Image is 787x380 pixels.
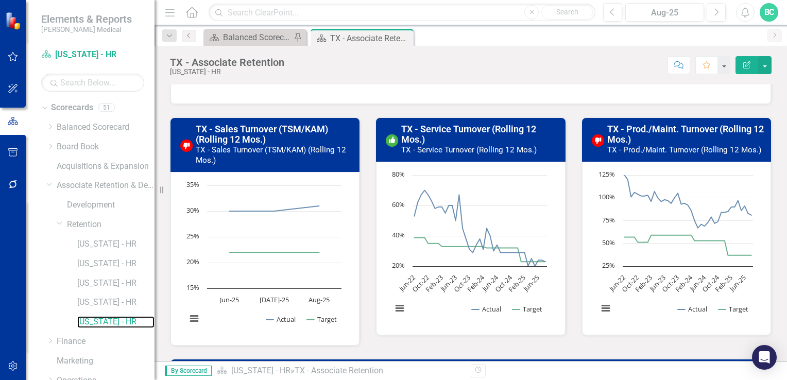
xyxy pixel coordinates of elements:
text: Oct-24 [700,273,721,294]
text: Oct-22 [620,273,640,293]
text: 25% [602,261,615,270]
text: Oct-23 [452,273,472,293]
div: Open Intercom Messenger [752,345,777,370]
text: 80% [392,169,405,179]
div: Chart. Highcharts interactive chart. [593,170,760,324]
input: Search ClearPoint... [209,4,595,22]
a: TX - Service Turnover (Rolling 12 Mos.) [401,124,536,145]
small: TX - Sales Turnover (TSM/KAM) (Rolling 12 Mos.) [196,145,346,165]
text: Feb-23 [424,273,445,294]
div: TX - Associate Retention [170,57,284,68]
span: Search [556,8,578,16]
div: 51 [98,103,115,112]
text: Jun-22 [397,273,417,293]
a: [US_STATE] - HR [231,366,290,375]
text: Jun-25 [219,295,239,304]
a: Associate Retention & Development [57,180,155,192]
svg: Interactive chart [181,180,347,335]
a: TX - Prod./Maint. Turnover (Rolling 12 Mos.) [607,124,764,145]
a: Development [67,199,155,211]
div: TX - Associate Retention [295,366,383,375]
text: 25% [186,231,199,240]
text: 50% [602,238,615,247]
input: Search Below... [41,74,144,92]
small: TX - Service Turnover (Rolling 12 Mos.) [401,145,537,154]
button: Show Actual [266,315,296,324]
a: [US_STATE] - HR [77,258,155,270]
text: 30% [186,205,199,215]
a: Marketing [57,355,155,367]
a: Finance [57,336,155,348]
button: Show Target [718,304,748,314]
div: Balanced Scorecard Welcome Page [223,31,291,44]
a: Balanced Scorecard [57,122,155,133]
text: Oct-22 [410,273,431,293]
div: Chart. Highcharts interactive chart. [181,180,349,335]
div: Aug-25 [629,7,700,19]
text: 40% [392,230,405,239]
text: Jun-23 [646,273,667,293]
a: Balanced Scorecard Welcome Page [206,31,291,44]
img: ClearPoint Strategy [5,11,24,30]
div: Chart. Highcharts interactive chart. [387,170,554,324]
text: 35% [186,180,199,189]
a: [US_STATE] - HR [77,316,155,328]
text: Jun-23 [438,273,458,293]
text: Aug-25 [309,295,330,304]
a: [US_STATE] - HR [77,297,155,308]
text: Jun-25 [727,273,747,293]
span: Elements & Reports [41,13,132,25]
a: TX - Sales Turnover (TSM/KAM) (Rolling 12 Mos.) [196,124,328,145]
button: View chart menu, Chart [392,301,407,316]
a: [US_STATE] - HR [41,49,144,61]
small: [PERSON_NAME] Medical [41,25,132,33]
text: Jun-24 [480,273,501,294]
button: BC [760,3,778,22]
button: Show Actual [472,304,501,314]
text: Feb-23 [632,273,654,294]
text: Feb-25 [713,273,734,294]
img: On or Above Target [386,134,398,147]
g: Actual, line 1 of 2 with 3 data points. [228,204,321,213]
text: 20% [186,257,199,266]
button: Show Actual [678,304,707,314]
text: 15% [186,283,199,292]
text: Feb-24 [465,273,487,295]
div: » [217,365,463,377]
text: Jun-24 [687,273,708,294]
text: 75% [602,215,615,224]
text: [DATE]-25 [260,295,289,304]
button: Aug-25 [625,3,704,22]
svg: Interactive chart [593,170,758,324]
text: Jun-25 [521,273,541,293]
span: By Scorecard [165,366,212,376]
g: Target, line 2 of 2 with 3 data points. [228,250,321,254]
img: Below Target [592,134,604,147]
a: Scorecards [51,102,93,114]
text: Oct-23 [660,273,680,293]
text: Jun-22 [606,273,627,293]
small: TX - Prod./Maint. Turnover (Rolling 12 Mos.) [607,145,761,154]
button: View chart menu, Chart [187,312,201,326]
button: View chart menu, Chart [598,301,613,316]
text: 125% [598,169,615,179]
svg: Interactive chart [387,170,552,324]
text: Oct-24 [493,273,514,294]
text: 20% [392,261,405,270]
g: Target, line 2 of 2 with 39 data points. [622,233,753,257]
text: 100% [598,192,615,201]
img: Below Target [180,140,193,152]
text: Feb-25 [506,273,527,294]
a: [US_STATE] - HR [77,238,155,250]
text: 60% [392,200,405,209]
a: [US_STATE] - HR [77,278,155,289]
button: Search [541,5,593,20]
a: Board Book [57,141,155,153]
button: Show Target [307,315,337,324]
a: Retention [67,219,155,231]
text: Feb-24 [673,273,694,295]
a: Acquisitions & Expansion [57,161,155,172]
div: TX - Associate Retention [330,32,411,45]
button: Show Target [512,304,542,314]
